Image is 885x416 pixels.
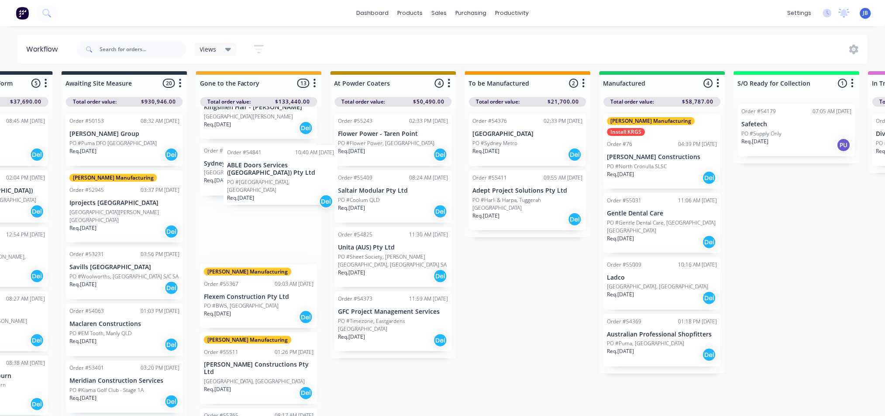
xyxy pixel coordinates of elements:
[10,98,41,106] span: $37,690.00
[200,79,286,88] input: Enter column name…
[200,45,217,54] span: Views
[207,98,251,106] span: Total order value:
[297,79,310,88] span: 13
[352,7,393,20] a: dashboard
[275,98,310,106] span: $133,440.00
[16,7,29,20] img: Factory
[783,7,816,20] div: settings
[603,79,689,88] input: Enter column name…
[469,79,555,88] input: Enter column name…
[704,79,713,88] span: 4
[65,79,152,88] input: Enter column name…
[26,44,62,55] div: Workflow
[393,7,427,20] div: products
[611,98,654,106] span: Total order value:
[863,9,868,17] span: JB
[334,79,420,88] input: Enter column name…
[31,79,41,88] span: 5
[141,98,176,106] span: $930,946.00
[435,79,444,88] span: 4
[491,7,533,20] div: productivity
[838,79,847,88] span: 1
[738,79,824,88] input: Enter column name…
[548,98,579,106] span: $21,700.00
[569,79,579,88] span: 2
[73,98,117,106] span: Total order value:
[100,41,186,58] input: Search for orders...
[451,7,491,20] div: purchasing
[476,98,520,106] span: Total order value:
[413,98,445,106] span: $50,490.00
[163,79,175,88] span: 20
[342,98,386,106] span: Total order value:
[682,98,714,106] span: $58,787.00
[427,7,451,20] div: sales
